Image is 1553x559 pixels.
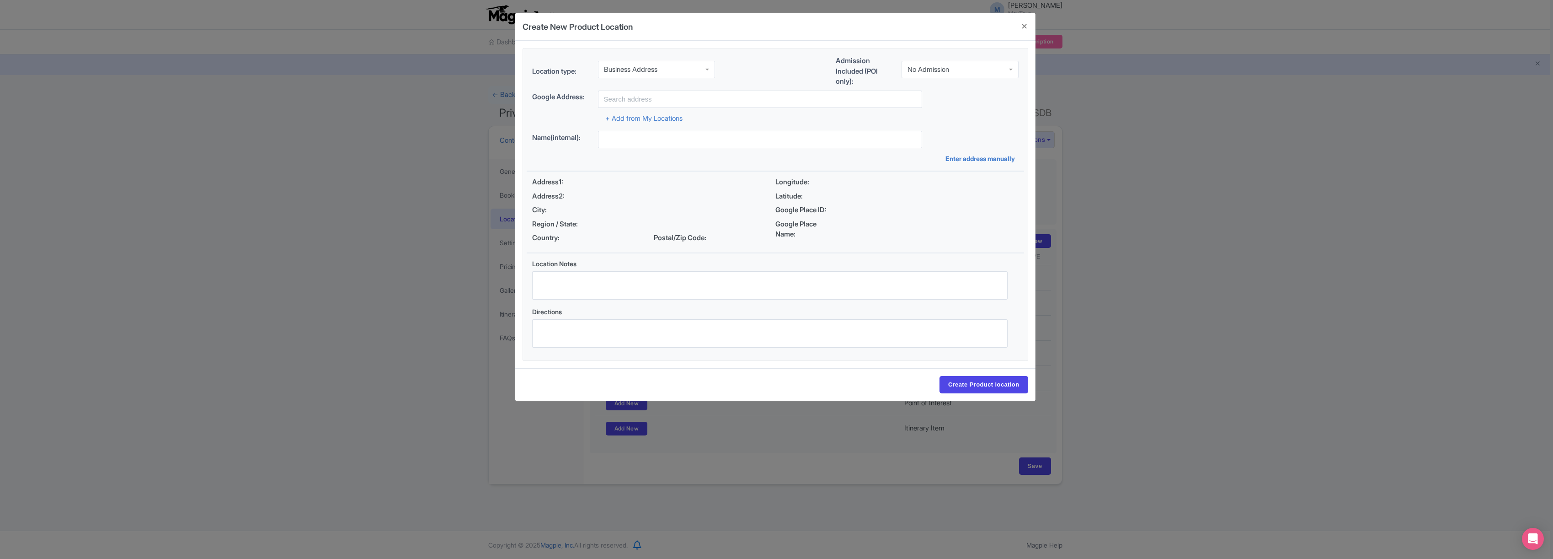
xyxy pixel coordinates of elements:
[945,154,1019,163] a: Enter address manually
[532,205,594,215] span: City:
[532,191,594,202] span: Address2:
[532,177,594,188] span: Address1:
[775,219,838,240] span: Google Place Name:
[1522,528,1544,550] div: Open Intercom Messenger
[775,191,838,202] span: Latitude:
[836,56,894,87] label: Admission Included (POI only):
[532,233,594,243] span: Country:
[1014,13,1035,39] button: Close
[532,219,594,230] span: Region / State:
[654,233,716,243] span: Postal/Zip Code:
[604,65,657,74] div: Business Address
[532,260,576,268] span: Location Notes
[775,177,838,188] span: Longitude:
[598,91,922,108] input: Search address
[907,65,949,74] div: No Admission
[532,66,591,77] label: Location type:
[532,133,591,143] label: Name(internal):
[523,21,633,33] h4: Create New Product Location
[775,205,838,215] span: Google Place ID:
[939,376,1028,393] input: Create Product location
[532,308,562,316] span: Directions
[605,114,683,123] a: + Add from My Locations
[532,92,591,102] label: Google Address:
